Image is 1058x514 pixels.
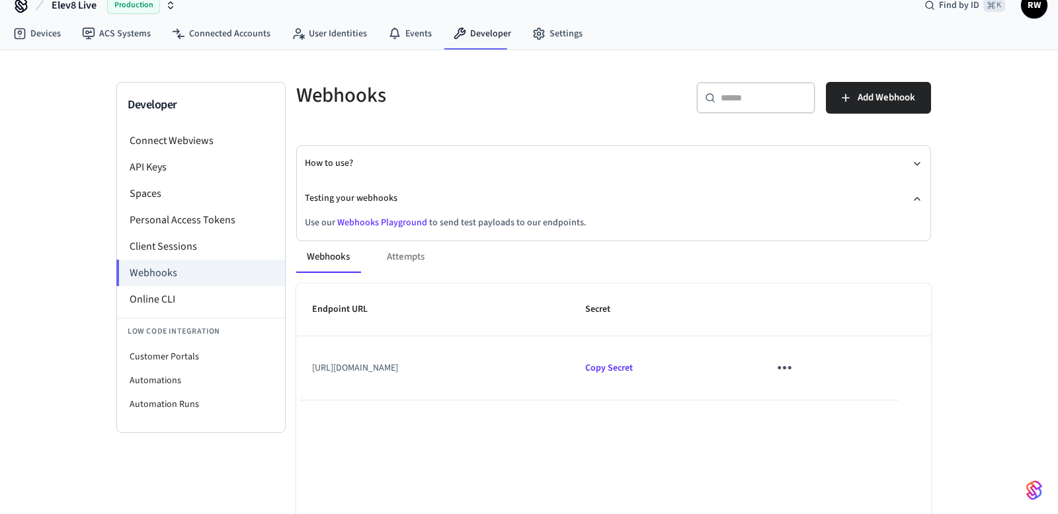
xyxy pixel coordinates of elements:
[117,154,285,180] li: API Keys
[117,318,285,345] li: Low Code Integration
[305,216,922,240] div: Testing your webhooks
[117,207,285,233] li: Personal Access Tokens
[442,22,522,46] a: Developer
[522,22,593,46] a: Settings
[117,180,285,207] li: Spaces
[858,89,915,106] span: Add Webhook
[117,233,285,260] li: Client Sessions
[296,241,360,273] button: Webhooks
[117,345,285,369] li: Customer Portals
[296,283,931,400] table: sticky table
[117,369,285,392] li: Automations
[71,22,161,46] a: ACS Systems
[826,82,931,114] button: Add Webhook
[296,241,931,273] div: ant example
[281,22,378,46] a: User Identities
[296,82,606,109] h5: Webhooks
[305,216,922,230] p: Use our to send test payloads to our endpoints.
[305,181,922,216] button: Testing your webhooks
[585,299,628,320] span: Secret
[312,299,385,320] span: Endpoint URL
[305,146,922,181] button: How to use?
[1026,480,1042,501] img: SeamLogoGradient.69752ec5.svg
[3,22,71,46] a: Devices
[378,22,442,46] a: Events
[117,128,285,154] li: Connect Webviews
[585,361,633,375] span: Copied!
[128,96,274,114] h3: Developer
[337,216,427,229] a: Webhooks Playground
[161,22,281,46] a: Connected Accounts
[117,286,285,312] li: Online CLI
[296,336,569,400] td: [URL][DOMAIN_NAME]
[116,260,285,286] li: Webhooks
[117,392,285,416] li: Automation Runs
